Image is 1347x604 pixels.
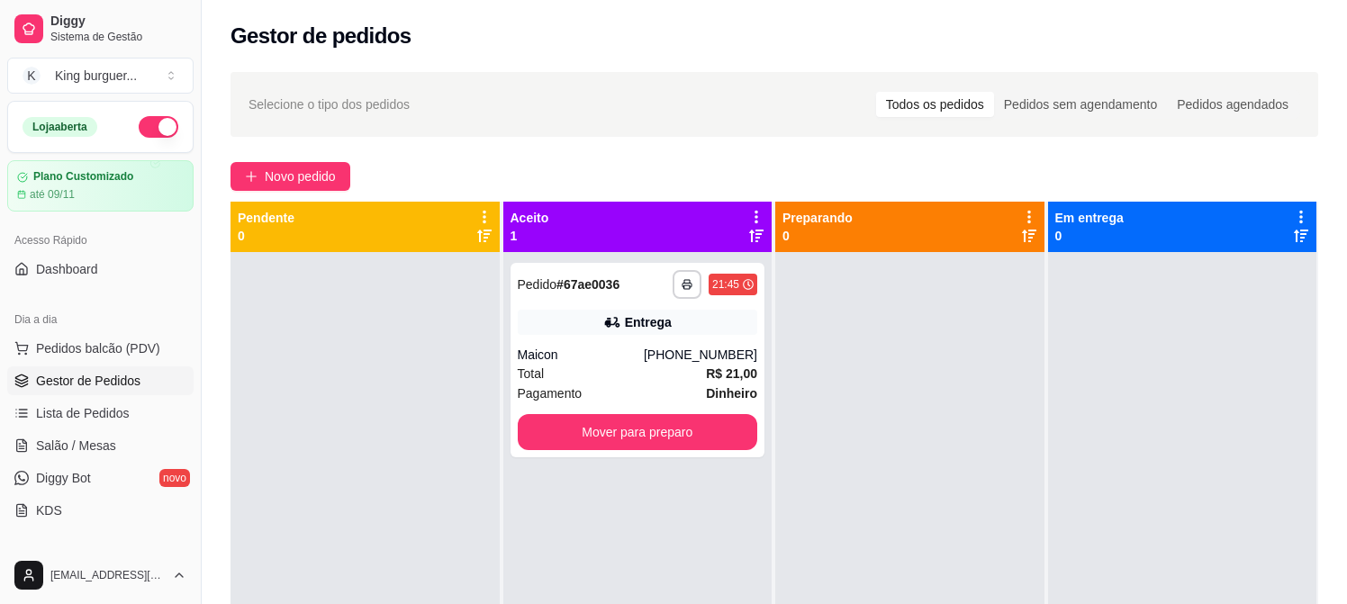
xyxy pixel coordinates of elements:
[36,260,98,278] span: Dashboard
[782,209,853,227] p: Preparando
[36,469,91,487] span: Diggy Bot
[7,305,194,334] div: Dia a dia
[511,209,549,227] p: Aceito
[30,187,75,202] article: até 09/11
[7,255,194,284] a: Dashboard
[249,95,410,114] span: Selecione o tipo dos pedidos
[876,92,994,117] div: Todos os pedidos
[7,160,194,212] a: Plano Customizadoaté 09/11
[644,346,757,364] div: [PHONE_NUMBER]
[782,227,853,245] p: 0
[50,568,165,582] span: [EMAIL_ADDRESS][DOMAIN_NAME]
[706,386,757,401] strong: Dinheiro
[7,334,194,363] button: Pedidos balcão (PDV)
[1055,227,1124,245] p: 0
[7,554,194,597] button: [EMAIL_ADDRESS][DOMAIN_NAME]
[55,67,137,85] div: King burguer ...
[518,383,583,403] span: Pagamento
[7,58,194,94] button: Select a team
[36,339,160,357] span: Pedidos balcão (PDV)
[245,170,258,183] span: plus
[50,30,186,44] span: Sistema de Gestão
[265,167,336,186] span: Novo pedido
[518,364,545,383] span: Total
[50,14,186,30] span: Diggy
[1167,92,1298,117] div: Pedidos agendados
[36,437,116,455] span: Salão / Mesas
[7,366,194,395] a: Gestor de Pedidos
[23,117,97,137] div: Loja aberta
[706,366,757,381] strong: R$ 21,00
[511,227,549,245] p: 1
[231,22,411,50] h2: Gestor de pedidos
[231,162,350,191] button: Novo pedido
[7,7,194,50] a: DiggySistema de Gestão
[625,313,672,331] div: Entrega
[7,464,194,492] a: Diggy Botnovo
[33,170,133,184] article: Plano Customizado
[139,116,178,138] button: Alterar Status
[1055,209,1124,227] p: Em entrega
[7,226,194,255] div: Acesso Rápido
[518,277,557,292] span: Pedido
[7,431,194,460] a: Salão / Mesas
[23,67,41,85] span: K
[36,501,62,519] span: KDS
[556,277,619,292] strong: # 67ae0036
[238,209,294,227] p: Pendente
[712,277,739,292] div: 21:45
[7,496,194,525] a: KDS
[36,404,130,422] span: Lista de Pedidos
[7,399,194,428] a: Lista de Pedidos
[238,227,294,245] p: 0
[994,92,1167,117] div: Pedidos sem agendamento
[36,372,140,390] span: Gestor de Pedidos
[518,414,758,450] button: Mover para preparo
[518,346,644,364] div: Maicon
